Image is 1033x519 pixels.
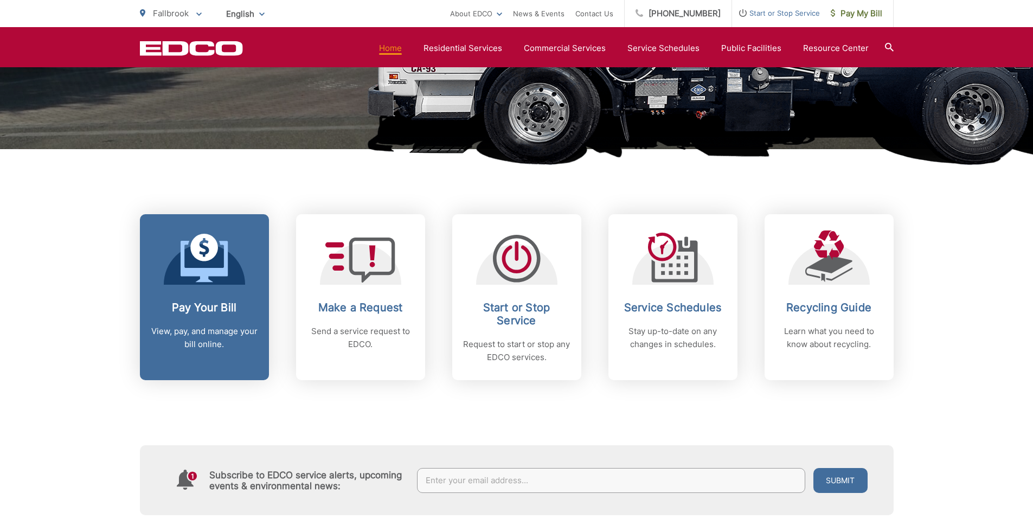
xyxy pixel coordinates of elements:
[619,325,727,351] p: Stay up-to-date on any changes in schedules.
[307,325,414,351] p: Send a service request to EDCO.
[417,468,805,493] input: Enter your email address...
[151,325,258,351] p: View, pay, and manage your bill online.
[619,301,727,314] h2: Service Schedules
[153,8,189,18] span: Fallbrook
[307,301,414,314] h2: Make a Request
[627,42,700,55] a: Service Schedules
[151,301,258,314] h2: Pay Your Bill
[775,301,883,314] h2: Recycling Guide
[209,470,407,491] h4: Subscribe to EDCO service alerts, upcoming events & environmental news:
[463,338,570,364] p: Request to start or stop any EDCO services.
[379,42,402,55] a: Home
[463,301,570,327] h2: Start or Stop Service
[140,41,243,56] a: EDCD logo. Return to the homepage.
[513,7,564,20] a: News & Events
[765,214,894,380] a: Recycling Guide Learn what you need to know about recycling.
[775,325,883,351] p: Learn what you need to know about recycling.
[296,214,425,380] a: Make a Request Send a service request to EDCO.
[608,214,737,380] a: Service Schedules Stay up-to-date on any changes in schedules.
[831,7,882,20] span: Pay My Bill
[721,42,781,55] a: Public Facilities
[575,7,613,20] a: Contact Us
[218,4,273,23] span: English
[424,42,502,55] a: Residential Services
[813,468,868,493] button: Submit
[450,7,502,20] a: About EDCO
[803,42,869,55] a: Resource Center
[140,214,269,380] a: Pay Your Bill View, pay, and manage your bill online.
[524,42,606,55] a: Commercial Services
